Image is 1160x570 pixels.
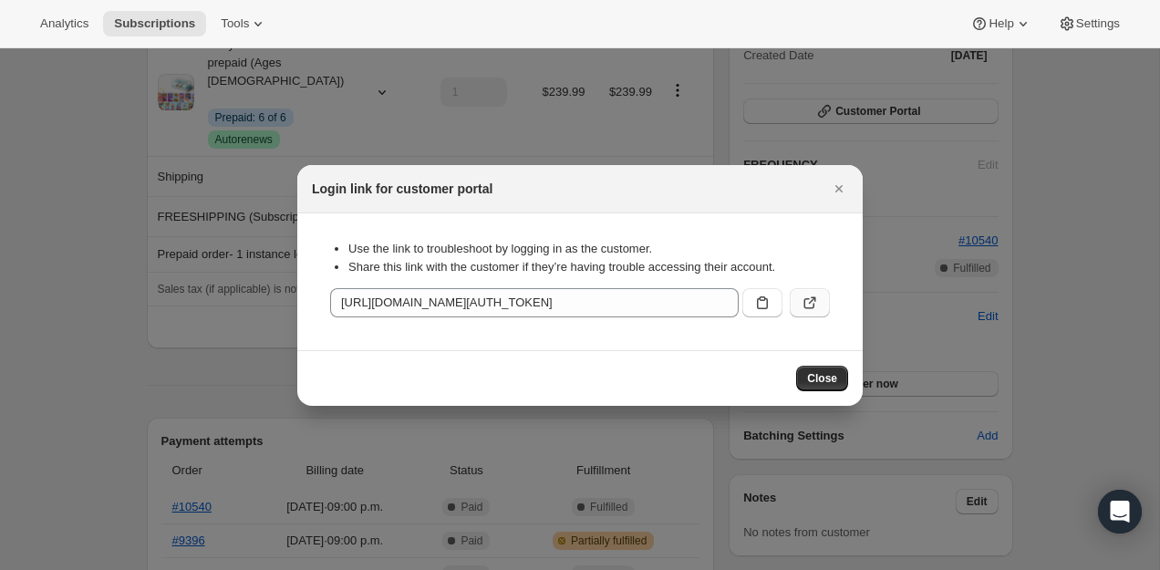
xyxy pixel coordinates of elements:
[1047,11,1131,36] button: Settings
[210,11,278,36] button: Tools
[796,366,848,391] button: Close
[807,371,837,386] span: Close
[989,16,1013,31] span: Help
[1076,16,1120,31] span: Settings
[348,240,830,258] li: Use the link to troubleshoot by logging in as the customer.
[29,11,99,36] button: Analytics
[221,16,249,31] span: Tools
[114,16,195,31] span: Subscriptions
[312,180,492,198] h2: Login link for customer portal
[959,11,1042,36] button: Help
[348,258,830,276] li: Share this link with the customer if they’re having trouble accessing their account.
[40,16,88,31] span: Analytics
[826,176,852,202] button: Close
[103,11,206,36] button: Subscriptions
[1098,490,1142,534] div: Open Intercom Messenger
